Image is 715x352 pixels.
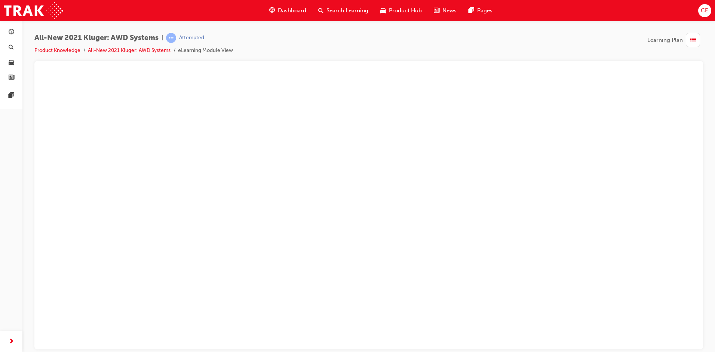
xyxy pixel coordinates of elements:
span: All-New 2021 Kluger: AWD Systems [34,34,159,42]
span: CE [701,6,708,15]
button: Learning Plan [647,33,703,47]
div: Attempted [179,34,204,41]
span: Learning Plan [647,36,683,44]
span: Pages [477,6,492,15]
li: eLearning Module View [178,46,233,55]
a: pages-iconPages [463,3,498,18]
span: guage-icon [269,6,275,15]
span: learningRecordVerb_ATTEMPT-icon [166,33,176,43]
span: News [442,6,457,15]
button: CE [698,4,711,17]
a: Product Knowledge [34,47,80,53]
span: search-icon [318,6,323,15]
span: Product Hub [389,6,422,15]
a: search-iconSearch Learning [312,3,374,18]
span: pages-icon [9,93,14,99]
a: All-New 2021 Kluger: AWD Systems [88,47,171,53]
span: news-icon [434,6,439,15]
span: next-icon [9,337,14,346]
span: list-icon [690,35,696,45]
span: car-icon [380,6,386,15]
span: | [162,34,163,42]
a: guage-iconDashboard [263,3,312,18]
img: Trak [4,2,63,19]
a: news-iconNews [428,3,463,18]
span: guage-icon [9,29,14,36]
span: pages-icon [469,6,474,15]
span: Search Learning [326,6,368,15]
a: car-iconProduct Hub [374,3,428,18]
span: news-icon [9,75,14,81]
span: search-icon [9,44,14,51]
span: car-icon [9,59,14,66]
span: Dashboard [278,6,306,15]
